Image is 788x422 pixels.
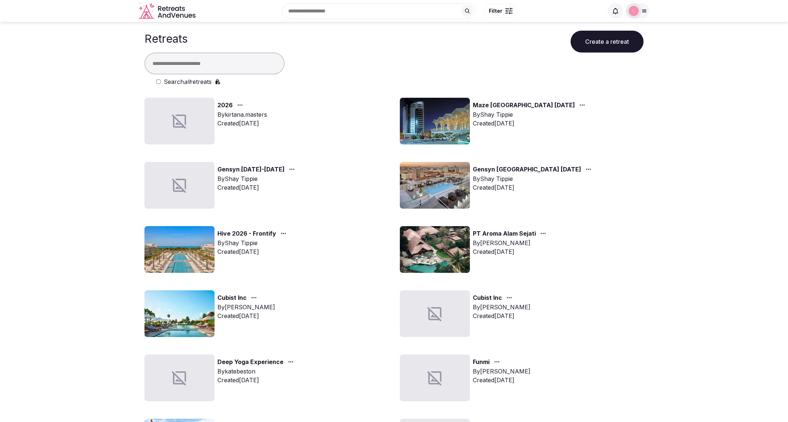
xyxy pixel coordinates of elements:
[217,183,298,192] div: Created [DATE]
[217,110,267,119] div: By kirtana.masters
[484,4,517,18] button: Filter
[217,357,283,367] a: Deep Yoga Experience
[473,229,536,239] a: PT Aroma Alam Sejati
[473,293,502,303] a: Cubist Inc
[473,357,490,367] a: Funmi
[144,226,215,273] img: Top retreat image for the retreat: Hive 2026 - Frontify
[473,183,594,192] div: Created [DATE]
[144,32,188,45] h1: Retreats
[217,376,297,384] div: Created [DATE]
[473,303,530,311] div: By [PERSON_NAME]
[217,247,289,256] div: Created [DATE]
[217,119,267,128] div: Created [DATE]
[217,293,247,303] a: Cubist Inc
[473,174,594,183] div: By Shay Tippie
[184,78,190,85] em: all
[571,31,644,53] button: Create a retreat
[217,367,297,376] div: By katebeston
[473,367,530,376] div: By [PERSON_NAME]
[144,290,215,337] img: Top retreat image for the retreat: Cubist Inc
[217,165,285,174] a: Gensyn [DATE]-[DATE]
[473,247,549,256] div: Created [DATE]
[629,6,639,16] img: Luwam Beyin
[400,162,470,209] img: Top retreat image for the retreat: Gensyn Lisbon November 2025
[473,239,549,247] div: By [PERSON_NAME]
[473,110,588,119] div: By Shay Tippie
[473,376,530,384] div: Created [DATE]
[473,101,575,110] a: Maze [GEOGRAPHIC_DATA] [DATE]
[164,77,212,86] label: Search retreats
[217,239,289,247] div: By Shay Tippie
[473,165,581,174] a: Gensyn [GEOGRAPHIC_DATA] [DATE]
[473,119,588,128] div: Created [DATE]
[217,101,233,110] a: 2026
[217,174,298,183] div: By Shay Tippie
[217,303,275,311] div: By [PERSON_NAME]
[217,229,276,239] a: Hive 2026 - Frontify
[473,311,530,320] div: Created [DATE]
[489,7,502,15] span: Filter
[400,98,470,144] img: Top retreat image for the retreat: Maze Lisbon November 2025
[217,311,275,320] div: Created [DATE]
[139,3,197,19] svg: Retreats and Venues company logo
[400,226,470,273] img: Top retreat image for the retreat: PT Aroma Alam Sejati
[139,3,197,19] a: Visit the homepage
